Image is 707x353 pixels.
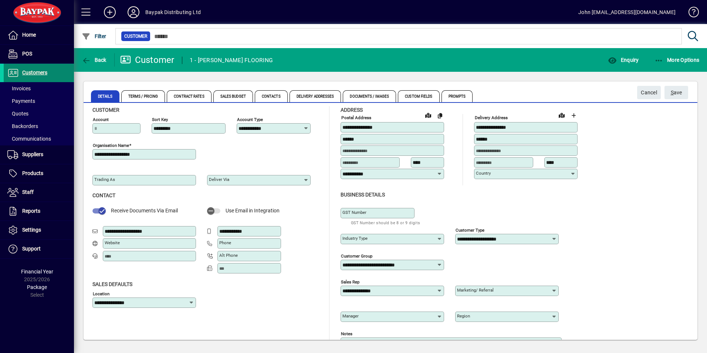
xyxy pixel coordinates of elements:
[637,86,661,99] button: Cancel
[671,87,682,99] span: ave
[4,107,74,120] a: Quotes
[22,170,43,176] span: Products
[4,26,74,44] a: Home
[341,192,385,198] span: Business details
[80,30,108,43] button: Filter
[152,117,168,122] mat-label: Sort key
[4,240,74,258] a: Support
[22,189,34,195] span: Staff
[351,218,420,227] mat-hint: GST Number should be 8 or 9 digits
[7,111,28,117] span: Quotes
[93,291,109,296] mat-label: Location
[145,6,201,18] div: Baypak Distributing Ltd
[654,57,700,63] span: More Options
[122,6,145,19] button: Profile
[120,54,175,66] div: Customer
[422,109,434,121] a: View on map
[22,32,36,38] span: Home
[608,57,639,63] span: Enquiry
[22,70,47,75] span: Customers
[4,132,74,145] a: Communications
[21,269,53,275] span: Financial Year
[105,240,120,245] mat-label: Website
[7,85,31,91] span: Invoices
[219,253,238,258] mat-label: Alt Phone
[82,57,106,63] span: Back
[91,90,119,102] span: Details
[93,143,129,148] mat-label: Organisation name
[98,6,122,19] button: Add
[209,177,229,182] mat-label: Deliver via
[7,123,38,129] span: Backorders
[22,51,32,57] span: POS
[476,171,491,176] mat-label: Country
[664,86,688,99] button: Save
[4,202,74,221] a: Reports
[606,53,640,67] button: Enquiry
[74,53,115,67] app-page-header-button: Back
[124,33,147,40] span: Customer
[82,33,106,39] span: Filter
[255,90,288,102] span: Contacts
[4,82,74,95] a: Invoices
[342,210,366,215] mat-label: GST Number
[568,110,579,121] button: Choose address
[4,45,74,63] a: POS
[442,90,473,102] span: Prompts
[22,246,41,252] span: Support
[213,90,253,102] span: Sales Budget
[7,98,35,104] span: Payments
[226,208,280,214] span: Use Email in Integration
[457,288,494,293] mat-label: Marketing/ Referral
[92,281,132,287] span: Sales defaults
[398,90,439,102] span: Custom Fields
[456,227,484,232] mat-label: Customer type
[190,54,273,66] div: 1 - [PERSON_NAME] FLOORING
[434,110,446,121] button: Copy to Delivery address
[7,136,51,142] span: Communications
[22,208,40,214] span: Reports
[219,240,231,245] mat-label: Phone
[343,90,396,102] span: Documents / Images
[341,331,352,336] mat-label: Notes
[111,208,178,214] span: Receive Documents Via Email
[342,236,368,241] mat-label: Industry type
[341,279,359,284] mat-label: Sales rep
[93,117,109,122] mat-label: Account
[457,313,470,319] mat-label: Region
[290,90,341,102] span: Delivery Addresses
[22,151,43,157] span: Suppliers
[341,253,372,258] mat-label: Customer group
[342,313,359,319] mat-label: Manager
[683,1,698,26] a: Knowledge Base
[22,227,41,233] span: Settings
[92,192,115,198] span: Contact
[94,177,115,182] mat-label: Trading as
[671,90,674,95] span: S
[80,53,108,67] button: Back
[27,284,47,290] span: Package
[341,107,363,113] span: Address
[641,87,657,99] span: Cancel
[578,6,676,18] div: John [EMAIL_ADDRESS][DOMAIN_NAME]
[92,107,119,113] span: Customer
[4,221,74,239] a: Settings
[556,109,568,121] a: View on map
[4,183,74,202] a: Staff
[4,120,74,132] a: Backorders
[121,90,165,102] span: Terms / Pricing
[167,90,211,102] span: Contract Rates
[4,95,74,107] a: Payments
[653,53,701,67] button: More Options
[4,164,74,183] a: Products
[4,145,74,164] a: Suppliers
[237,117,263,122] mat-label: Account Type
